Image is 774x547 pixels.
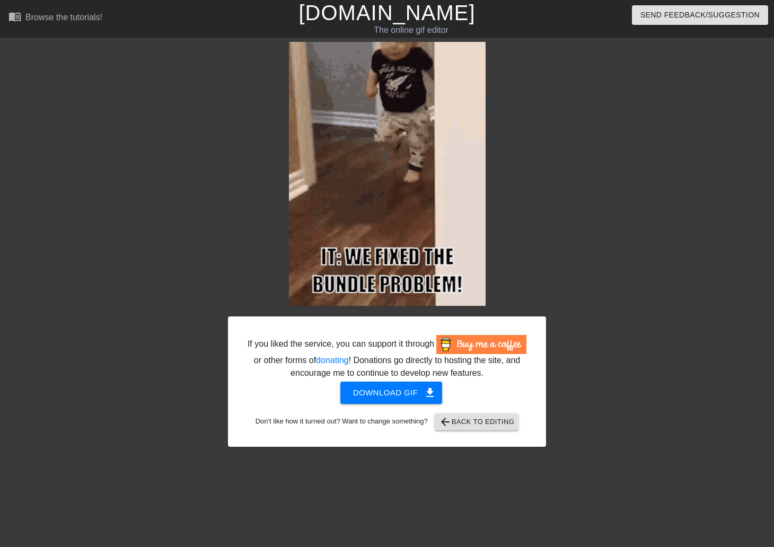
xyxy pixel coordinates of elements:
span: menu_book [8,10,21,23]
span: arrow_back [439,416,452,428]
a: [DOMAIN_NAME] [298,1,475,24]
button: Send Feedback/Suggestion [632,5,768,25]
button: Download gif [340,382,443,404]
span: Download gif [353,386,430,400]
button: Back to Editing [435,413,519,430]
a: Download gif [332,387,443,396]
img: PxPgbwkN.gif [289,42,486,306]
span: get_app [424,386,436,399]
span: Back to Editing [439,416,515,428]
a: Browse the tutorials! [8,10,102,27]
img: Buy Me A Coffee [436,335,526,354]
a: donating [316,356,348,365]
span: Send Feedback/Suggestion [640,8,760,22]
div: Browse the tutorials! [25,13,102,22]
div: The online gif editor [263,24,559,37]
div: If you liked the service, you can support it through or other forms of ! Donations go directly to... [247,335,527,380]
div: Don't like how it turned out? Want to change something? [244,413,530,430]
